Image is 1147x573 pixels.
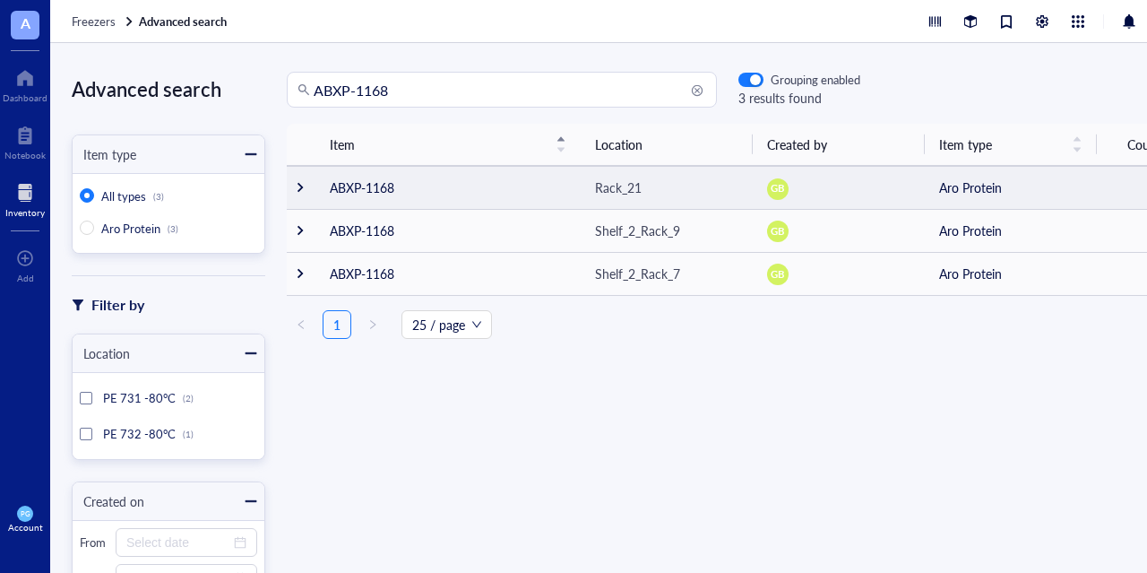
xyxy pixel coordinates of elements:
[183,429,194,439] div: (1)
[771,181,785,196] span: GB
[73,491,144,511] div: Created on
[315,209,581,252] td: ABXP-1168
[287,310,315,339] button: left
[73,343,130,363] div: Location
[139,13,230,30] a: Advanced search
[323,311,350,338] a: 1
[925,252,1097,295] td: Aro Protein
[595,221,680,240] div: Shelf_2_Rack_9
[8,522,43,533] div: Account
[101,187,146,204] span: All types
[73,144,136,164] div: Item type
[21,509,30,517] span: PG
[315,166,581,209] td: ABXP-1168
[5,207,45,218] div: Inventory
[17,273,34,283] div: Add
[358,310,387,339] li: Next Page
[5,178,45,218] a: Inventory
[153,191,164,202] div: (3)
[287,310,315,339] li: Previous Page
[3,64,47,103] a: Dashboard
[925,209,1097,252] td: Aro Protein
[315,124,581,166] th: Item
[771,223,785,239] span: GB
[358,310,387,339] button: right
[80,534,108,551] div: From
[771,72,860,88] div: Grouping enabled
[738,88,860,108] div: 3 results found
[296,319,306,330] span: left
[595,178,642,197] div: Rack_21
[771,266,785,282] span: GB
[4,150,46,161] div: Notebook
[168,223,178,234] div: (3)
[101,220,160,237] span: Aro Protein
[367,319,378,330] span: right
[939,135,1061,154] span: Item type
[925,166,1097,209] td: Aro Protein
[925,124,1097,166] th: Item type
[4,121,46,161] a: Notebook
[323,310,351,339] li: 1
[72,72,265,106] div: Advanced search
[595,264,680,283] div: Shelf_2_Rack_7
[72,13,116,30] span: Freezers
[330,135,545,154] span: Item
[315,252,581,295] td: ABXP-1168
[753,124,925,166] th: Created by
[21,12,30,34] span: A
[103,389,176,406] span: PE 731 -80°C
[3,92,47,103] div: Dashboard
[103,425,176,442] span: PE 732 -80°C
[581,124,753,166] th: Location
[72,13,135,30] a: Freezers
[401,310,492,339] div: Page Size
[412,311,481,338] span: 25 / page
[183,393,194,404] div: (2)
[126,533,230,552] input: Select date
[91,293,144,317] div: Filter by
